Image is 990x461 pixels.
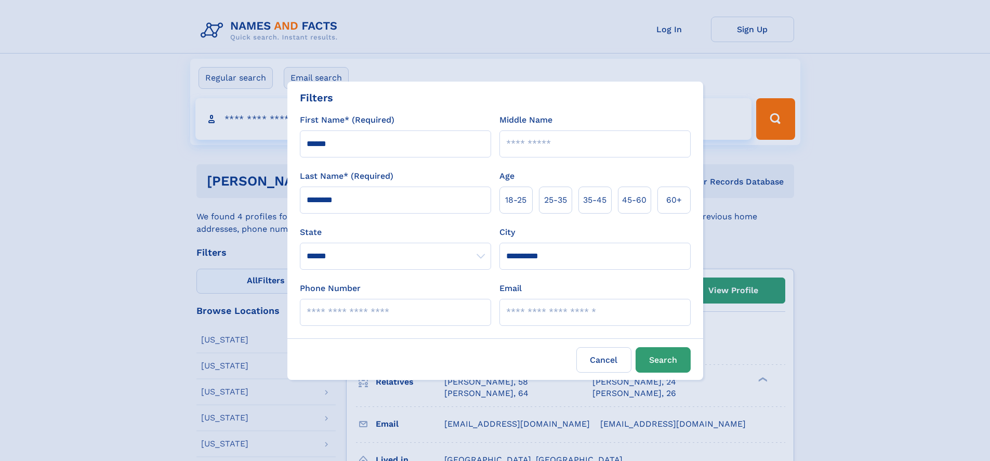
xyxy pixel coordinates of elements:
span: 60+ [666,194,682,206]
label: Email [499,282,522,295]
label: Phone Number [300,282,361,295]
button: Search [636,347,691,373]
span: 18‑25 [505,194,526,206]
span: 45‑60 [622,194,646,206]
label: State [300,226,491,239]
label: Cancel [576,347,631,373]
span: 35‑45 [583,194,606,206]
span: 25‑35 [544,194,567,206]
div: Filters [300,90,333,106]
label: Middle Name [499,114,552,126]
label: Last Name* (Required) [300,170,393,182]
label: Age [499,170,514,182]
label: First Name* (Required) [300,114,394,126]
label: City [499,226,515,239]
